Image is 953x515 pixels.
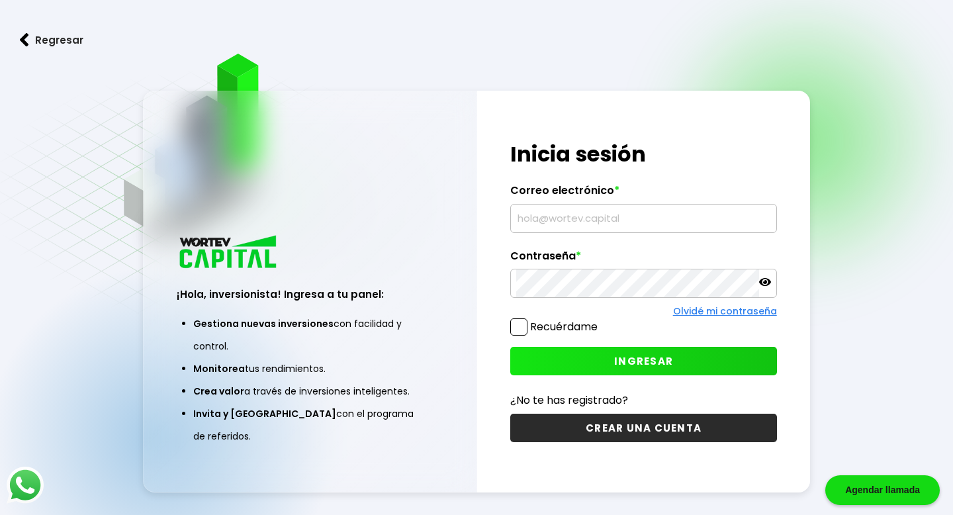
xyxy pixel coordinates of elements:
h3: ¡Hola, inversionista! Ingresa a tu panel: [177,287,443,302]
a: ¿No te has registrado?CREAR UNA CUENTA [510,392,776,442]
span: INGRESAR [614,354,673,368]
p: ¿No te has registrado? [510,392,776,408]
li: con el programa de referidos. [193,402,426,447]
span: Gestiona nuevas inversiones [193,317,334,330]
span: Invita y [GEOGRAPHIC_DATA] [193,407,336,420]
li: con facilidad y control. [193,312,426,357]
input: hola@wortev.capital [516,205,770,232]
h1: Inicia sesión [510,138,776,170]
button: CREAR UNA CUENTA [510,414,776,442]
img: logo_wortev_capital [177,234,281,273]
img: logos_whatsapp-icon.242b2217.svg [7,467,44,504]
label: Recuérdame [530,319,598,334]
li: tus rendimientos. [193,357,426,380]
img: flecha izquierda [20,33,29,47]
label: Contraseña [510,250,776,269]
a: Olvidé mi contraseña [673,304,777,318]
div: Agendar llamada [825,475,940,505]
li: a través de inversiones inteligentes. [193,380,426,402]
button: INGRESAR [510,347,776,375]
span: Crea valor [193,385,244,398]
span: Monitorea [193,362,245,375]
label: Correo electrónico [510,184,776,204]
